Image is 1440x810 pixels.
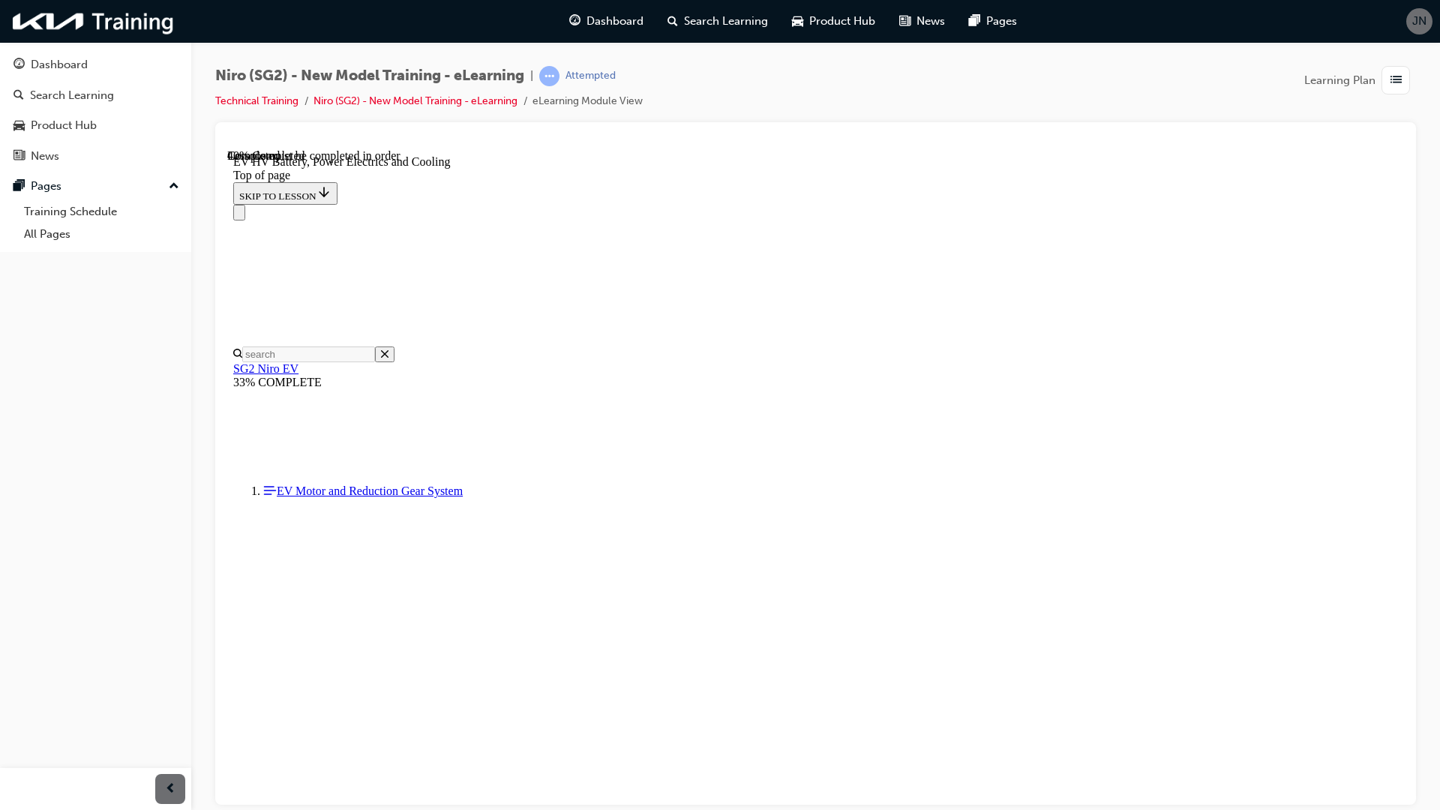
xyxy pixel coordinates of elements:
span: search-icon [667,12,678,31]
span: Learning Plan [1304,72,1375,89]
button: Close navigation menu [6,55,18,71]
button: JN [1406,8,1432,34]
span: Product Hub [809,13,875,30]
div: 33% COMPLETE [6,226,1171,240]
a: All Pages [18,223,185,246]
span: car-icon [13,119,25,133]
div: EV HV Battery, Power Electrics and Cooling [6,6,1171,19]
a: pages-iconPages [957,6,1029,37]
span: news-icon [899,12,910,31]
span: search-icon [13,89,24,103]
a: Dashboard [6,51,185,79]
span: news-icon [13,150,25,163]
button: DashboardSearch LearningProduct HubNews [6,48,185,172]
div: News [31,148,59,165]
img: kia-training [7,6,180,37]
div: Pages [31,178,61,195]
span: SKIP TO LESSON [12,41,104,52]
span: list-icon [1390,71,1402,90]
a: Training Schedule [18,200,185,223]
div: Product Hub [31,117,97,134]
button: Learning Plan [1304,66,1416,94]
span: up-icon [169,177,179,196]
a: Search Learning [6,82,185,109]
a: search-iconSearch Learning [655,6,780,37]
div: Top of page [6,19,1171,33]
a: SG2 Niro EV [6,213,71,226]
div: Search Learning [30,87,114,104]
input: Search [15,197,148,213]
span: learningRecordVerb_ATTEMPT-icon [539,66,559,86]
button: Pages [6,172,185,200]
span: News [916,13,945,30]
span: | [530,67,533,85]
span: Niro (SG2) - New Model Training - eLearning [215,67,524,85]
span: guage-icon [13,58,25,72]
a: car-iconProduct Hub [780,6,887,37]
a: news-iconNews [887,6,957,37]
span: car-icon [792,12,803,31]
span: prev-icon [165,780,176,799]
li: eLearning Module View [532,93,643,110]
a: guage-iconDashboard [557,6,655,37]
button: SKIP TO LESSON [6,33,110,55]
a: Niro (SG2) - New Model Training - eLearning [313,94,517,107]
div: Dashboard [31,56,88,73]
span: pages-icon [13,180,25,193]
div: Attempted [565,69,616,83]
span: Dashboard [586,13,643,30]
span: guage-icon [569,12,580,31]
span: JN [1412,13,1426,30]
a: News [6,142,185,170]
span: pages-icon [969,12,980,31]
span: Pages [986,13,1017,30]
a: Product Hub [6,112,185,139]
a: Technical Training [215,94,298,107]
span: Search Learning [684,13,768,30]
